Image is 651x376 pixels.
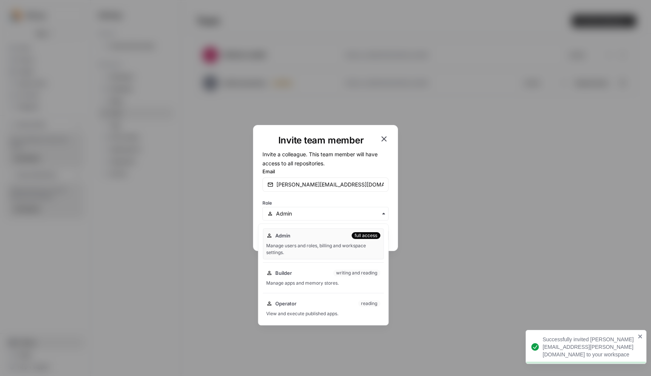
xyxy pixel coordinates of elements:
[262,168,389,175] label: Email
[275,269,292,277] span: Builder
[275,300,296,307] span: Operator
[276,181,384,188] input: email@company.com
[543,336,636,358] div: Successfully invited [PERSON_NAME][EMAIL_ADDRESS][PERSON_NAME][DOMAIN_NAME] to your workspace
[262,134,379,146] h1: Invite team member
[276,210,384,217] input: Admin
[352,232,380,239] div: full access
[358,300,380,307] div: reading
[638,333,643,339] button: close
[275,232,290,239] span: Admin
[333,270,380,276] div: writing and reading
[262,200,272,206] span: Role
[262,151,378,166] span: Invite a colleague. This team member will have access to all repositories.
[266,242,380,256] div: Manage users and roles, billing and workspace settings.
[266,280,380,287] div: Manage apps and memory stores.
[266,310,380,317] div: View and execute published apps.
